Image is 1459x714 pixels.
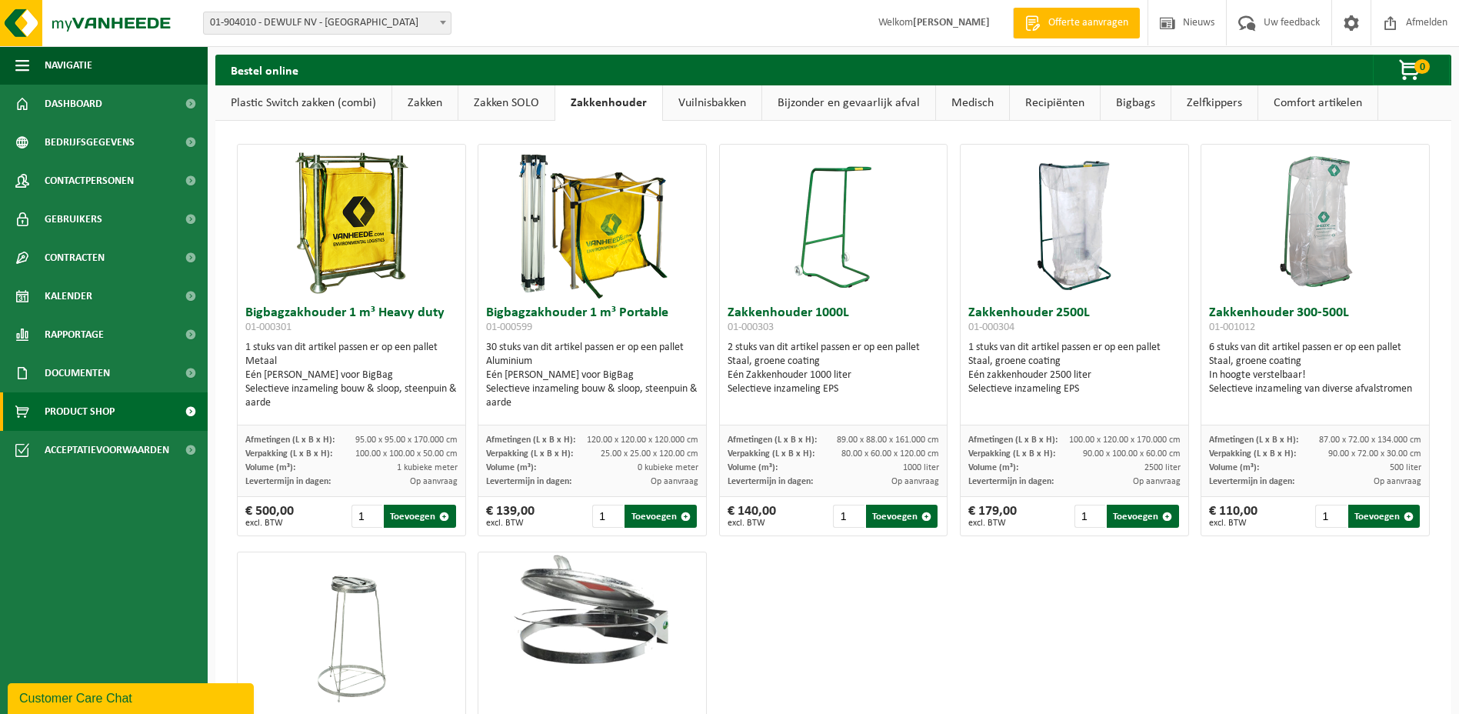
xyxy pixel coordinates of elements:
h3: Zakkenhouder 2500L [968,306,1181,337]
div: 2 stuks van dit artikel passen er op een pallet [728,341,940,396]
img: 01-000301 [275,145,428,299]
button: Toevoegen [1107,505,1178,528]
span: Op aanvraag [651,477,698,486]
span: Verpakking (L x B x H): [1209,449,1296,459]
input: 1 [592,505,623,528]
span: 1000 liter [903,463,939,472]
a: Bijzonder en gevaarlijk afval [762,85,935,121]
a: Zakken [392,85,458,121]
strong: [PERSON_NAME] [913,17,990,28]
span: Navigatie [45,46,92,85]
span: 500 liter [1390,463,1421,472]
span: 89.00 x 88.00 x 161.000 cm [837,435,939,445]
button: Toevoegen [866,505,938,528]
div: Aluminium [486,355,698,369]
a: Zakkenhouder [555,85,662,121]
div: 1 stuks van dit artikel passen er op een pallet [968,341,1181,396]
span: excl. BTW [728,519,776,528]
a: Zelfkippers [1171,85,1257,121]
img: 01-001012 [1238,145,1392,299]
span: Documenten [45,354,110,392]
img: 01-000304 [1036,145,1113,299]
span: 01-904010 - DEWULF NV - ROESELARE [203,12,451,35]
a: Offerte aanvragen [1013,8,1140,38]
span: Levertermijn in dagen: [728,477,813,486]
span: 01-000301 [245,322,291,333]
span: Volume (m³): [486,463,536,472]
div: € 110,00 [1209,505,1257,528]
span: Acceptatievoorwaarden [45,431,169,469]
span: 2500 liter [1144,463,1181,472]
span: Contactpersonen [45,162,134,200]
span: Afmetingen (L x B x H): [968,435,1058,445]
div: Selectieve inzameling van diverse afvalstromen [1209,382,1421,396]
div: € 500,00 [245,505,294,528]
div: Selectieve inzameling bouw & sloop, steenpuin & aarde [245,382,458,410]
a: Medisch [936,85,1009,121]
span: excl. BTW [486,519,535,528]
span: Volume (m³): [968,463,1018,472]
button: Toevoegen [384,505,455,528]
button: Toevoegen [1348,505,1420,528]
span: Volume (m³): [1209,463,1259,472]
a: Vuilnisbakken [663,85,761,121]
div: Staal, groene coating [728,355,940,369]
h3: Bigbagzakhouder 1 m³ Heavy duty [245,306,458,337]
input: 1 [351,505,382,528]
img: 01-000307 [478,552,706,666]
span: 01-000599 [486,322,532,333]
span: Verpakking (L x B x H): [968,449,1055,459]
div: In hoogte verstelbaar! [1209,369,1421,382]
h3: Zakkenhouder 300-500L [1209,306,1421,337]
input: 1 [833,505,864,528]
span: 90.00 x 72.00 x 30.00 cm [1328,449,1421,459]
span: Afmetingen (L x B x H): [486,435,575,445]
span: Op aanvraag [891,477,939,486]
span: 01-000304 [968,322,1014,333]
div: € 140,00 [728,505,776,528]
a: Comfort artikelen [1258,85,1377,121]
a: Recipiënten [1010,85,1100,121]
span: Bedrijfsgegevens [45,123,135,162]
span: Dashboard [45,85,102,123]
span: 120.00 x 120.00 x 120.000 cm [587,435,698,445]
span: 95.00 x 95.00 x 170.000 cm [355,435,458,445]
div: Selectieve inzameling EPS [968,382,1181,396]
a: Zakken SOLO [458,85,555,121]
span: 1 kubieke meter [397,463,458,472]
input: 1 [1315,505,1346,528]
span: excl. BTW [968,519,1017,528]
span: 100.00 x 120.00 x 170.000 cm [1069,435,1181,445]
a: Bigbags [1101,85,1171,121]
button: 0 [1373,55,1450,85]
span: Levertermijn in dagen: [1209,477,1294,486]
button: Toevoegen [625,505,696,528]
span: 01-001012 [1209,322,1255,333]
h3: Zakkenhouder 1000L [728,306,940,337]
h3: Bigbagzakhouder 1 m³ Portable [486,306,698,337]
span: Op aanvraag [410,477,458,486]
span: Contracten [45,239,105,277]
span: Kalender [45,277,92,315]
div: 1 stuks van dit artikel passen er op een pallet [245,341,458,410]
span: Volume (m³): [245,463,295,472]
span: Op aanvraag [1133,477,1181,486]
img: 01-000303 [794,145,871,299]
span: Levertermijn in dagen: [968,477,1054,486]
span: Afmetingen (L x B x H): [728,435,817,445]
span: Rapportage [45,315,104,354]
div: Staal, groene coating [1209,355,1421,369]
span: Afmetingen (L x B x H): [245,435,335,445]
span: Verpakking (L x B x H): [728,449,814,459]
div: € 139,00 [486,505,535,528]
span: Product Shop [45,392,115,431]
img: 01-000599 [515,145,669,299]
div: Metaal [245,355,458,369]
span: 01-000303 [728,322,774,333]
span: 87.00 x 72.00 x 134.000 cm [1319,435,1421,445]
div: Eén Zakkenhouder 1000 liter [728,369,940,382]
span: 80.00 x 60.00 x 120.00 cm [841,449,939,459]
span: Afmetingen (L x B x H): [1209,435,1298,445]
span: Verpakking (L x B x H): [486,449,573,459]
